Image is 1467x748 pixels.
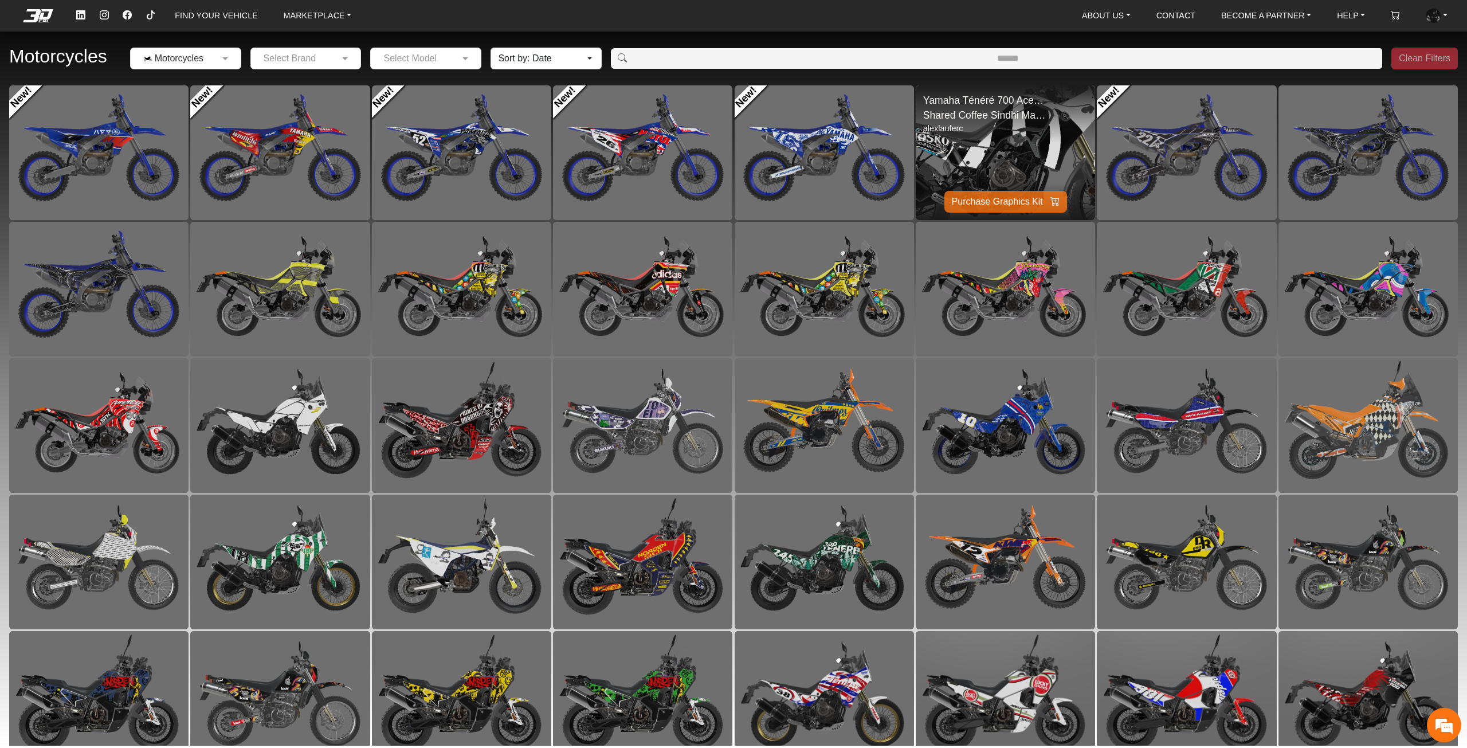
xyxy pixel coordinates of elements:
div: FAQs [77,339,148,374]
span: We're online! [66,135,158,244]
a: CONTACT [1152,6,1200,26]
button: Sort by: Date [491,48,602,69]
a: New! [1088,77,1129,118]
div: New! [1097,85,1276,220]
div: Navigation go back [13,59,30,76]
a: MARKETPLACE [279,6,356,26]
a: FIND YOUR VEHICLE [170,6,262,26]
a: HELP [1332,6,1370,26]
a: New! [1,77,41,118]
a: ABOUT US [1077,6,1135,26]
span: Purchase Graphics Kit [952,195,1043,209]
a: New! [544,77,585,118]
a: BECOME A PARTNER [1217,6,1316,26]
div: Minimize live chat window [188,6,215,33]
button: Purchase Graphics Kit [944,191,1067,213]
div: New! [735,85,914,220]
div: New! [372,85,551,220]
div: Yamaha Ténéré 700 Acerbis Tank 6.1 Gl ([DATE]-[DATE])Shared Coffee Sindhi MastodonalexlaufercPurc... [916,85,1095,220]
div: New! [9,85,189,220]
div: Chat with us now [77,60,210,75]
input: Amount (to the nearest dollar) [633,48,1382,69]
div: Articles [147,339,218,374]
h2: Motorcycles [9,41,107,72]
div: New! [553,85,732,220]
div: New! [190,85,370,220]
a: New! [726,77,767,118]
a: New! [363,77,404,118]
span: Conversation [6,359,77,367]
a: New! [182,77,222,118]
textarea: Type your message and hit 'Enter' [6,299,218,339]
